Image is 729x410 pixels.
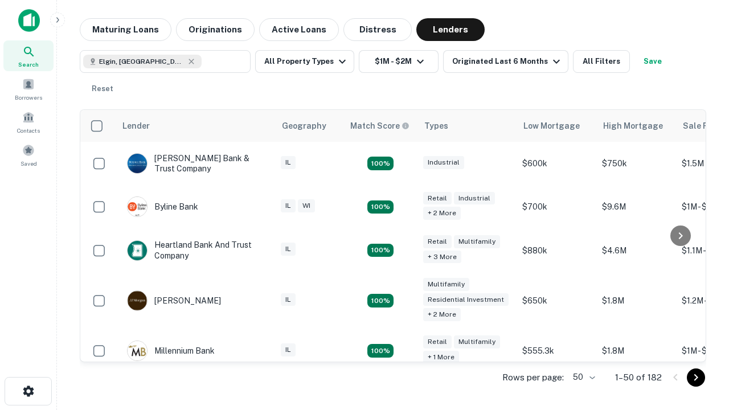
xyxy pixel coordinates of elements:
div: Types [424,119,448,133]
div: IL [281,343,296,356]
td: $650k [517,272,596,330]
img: capitalize-icon.png [18,9,40,32]
button: Active Loans [259,18,339,41]
td: $1.8M [596,329,676,372]
th: Geography [275,110,343,142]
h6: Match Score [350,120,407,132]
a: Saved [3,140,54,170]
div: Matching Properties: 16, hasApolloMatch: undefined [367,344,394,358]
div: + 3 more [423,251,461,264]
div: Matching Properties: 28, hasApolloMatch: undefined [367,157,394,170]
div: IL [281,199,296,212]
div: Matching Properties: 26, hasApolloMatch: undefined [367,294,394,307]
div: Industrial [423,156,464,169]
div: + 2 more [423,308,461,321]
button: All Filters [573,50,630,73]
button: $1M - $2M [359,50,439,73]
img: picture [128,291,147,310]
div: 50 [568,369,597,386]
img: picture [128,154,147,173]
p: 1–50 of 182 [615,371,662,384]
div: Byline Bank [127,196,198,217]
span: Borrowers [15,93,42,102]
th: High Mortgage [596,110,676,142]
div: Multifamily [423,278,469,291]
a: Borrowers [3,73,54,104]
button: Lenders [416,18,485,41]
p: Rows per page: [502,371,564,384]
div: IL [281,156,296,169]
td: $9.6M [596,185,676,228]
div: Geography [282,119,326,133]
td: $600k [517,142,596,185]
span: Saved [21,159,37,168]
button: Originations [176,18,255,41]
div: Multifamily [454,335,500,348]
span: Elgin, [GEOGRAPHIC_DATA], [GEOGRAPHIC_DATA] [99,56,185,67]
div: [PERSON_NAME] [127,290,221,311]
div: + 2 more [423,207,461,220]
button: Maturing Loans [80,18,171,41]
div: Multifamily [454,235,500,248]
td: $880k [517,228,596,272]
div: Retail [423,235,452,248]
img: picture [128,197,147,216]
div: Matching Properties: 19, hasApolloMatch: undefined [367,244,394,257]
a: Search [3,40,54,71]
button: Save your search to get updates of matches that match your search criteria. [634,50,671,73]
td: $700k [517,185,596,228]
div: Low Mortgage [523,119,580,133]
button: All Property Types [255,50,354,73]
td: $4.6M [596,228,676,272]
div: Retail [423,192,452,205]
div: IL [281,243,296,256]
span: Search [18,60,39,69]
div: Millennium Bank [127,341,215,361]
div: Originated Last 6 Months [452,55,563,68]
div: Capitalize uses an advanced AI algorithm to match your search with the best lender. The match sco... [350,120,409,132]
div: IL [281,293,296,306]
td: $1.8M [596,272,676,330]
div: Residential Investment [423,293,509,306]
div: + 1 more [423,351,459,364]
th: Lender [116,110,275,142]
td: $750k [596,142,676,185]
div: Heartland Bank And Trust Company [127,240,264,260]
button: Distress [343,18,412,41]
img: picture [128,341,147,360]
div: WI [298,199,315,212]
div: Matching Properties: 19, hasApolloMatch: undefined [367,200,394,214]
button: Reset [84,77,121,100]
div: High Mortgage [603,119,663,133]
iframe: Chat Widget [672,282,729,337]
td: $555.3k [517,329,596,372]
img: picture [128,241,147,260]
button: Originated Last 6 Months [443,50,568,73]
th: Types [417,110,517,142]
button: Go to next page [687,368,705,387]
th: Capitalize uses an advanced AI algorithm to match your search with the best lender. The match sco... [343,110,417,142]
th: Low Mortgage [517,110,596,142]
div: Retail [423,335,452,348]
span: Contacts [17,126,40,135]
div: Lender [122,119,150,133]
div: [PERSON_NAME] Bank & Trust Company [127,153,264,174]
a: Contacts [3,106,54,137]
div: Industrial [454,192,495,205]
